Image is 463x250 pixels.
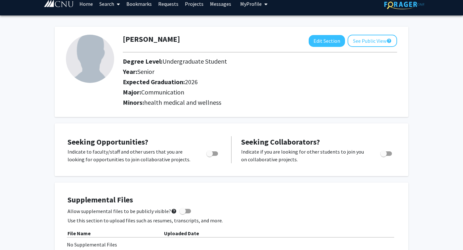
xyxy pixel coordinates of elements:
mat-icon: help [171,207,177,215]
button: Edit Section [309,35,345,47]
iframe: Chat [5,221,27,245]
span: Seeking Collaborators? [241,137,320,147]
p: Indicate to faculty/staff and other users that you are looking for opportunities to join collabor... [68,148,194,163]
b: File Name [68,230,91,237]
h2: Expected Graduation: [123,78,353,86]
h4: Supplemental Files [68,195,395,205]
span: My Profile [240,1,262,7]
b: Uploaded Date [164,230,199,237]
span: 2026 [185,78,198,86]
span: health medical and wellness [144,98,221,106]
div: Toggle [204,148,222,157]
p: Use this section to upload files such as resumes, transcripts, and more. [68,217,395,224]
h2: Degree Level: [123,58,353,65]
h2: Year: [123,68,353,76]
h2: Minors: [123,99,397,106]
p: Indicate if you are looking for other students to join you on collaborative projects. [241,148,368,163]
button: See Public View [348,35,397,47]
span: Communication [141,88,184,96]
div: No Supplemental Files [67,241,396,248]
span: Seeking Opportunities? [68,137,148,147]
mat-icon: help [386,37,392,45]
h2: Major: [123,88,397,96]
span: Undergraduate Student [162,57,227,65]
h1: [PERSON_NAME] [123,35,180,44]
span: Allow supplemental files to be publicly visible? [68,207,177,215]
span: Senior [137,67,154,76]
img: Profile Picture [66,35,114,83]
div: Toggle [378,148,395,157]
